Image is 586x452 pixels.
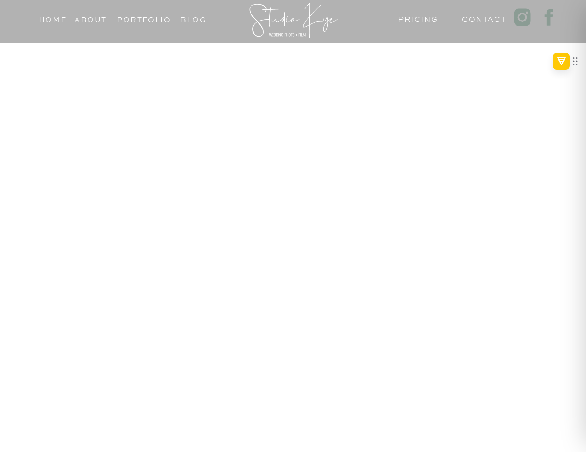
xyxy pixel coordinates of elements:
a: Contact [462,13,498,21]
a: About [74,13,107,22]
a: Portfolio [117,13,159,22]
p: Creative Wedding & Engagement Photographer & Film Maker Based in [GEOGRAPHIC_DATA] [390,370,573,428]
a: PRICING [398,13,434,21]
a: Blog [172,13,215,22]
a: Home [35,13,70,22]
